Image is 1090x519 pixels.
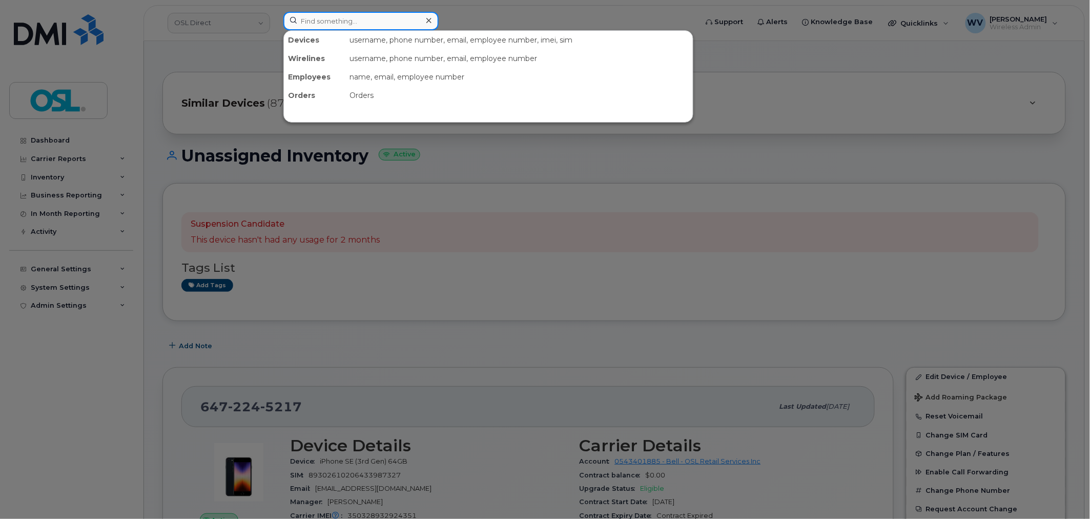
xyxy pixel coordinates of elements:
[345,49,693,68] div: username, phone number, email, employee number
[284,31,345,49] div: Devices
[345,31,693,49] div: username, phone number, email, employee number, imei, sim
[284,86,345,105] div: Orders
[345,68,693,86] div: name, email, employee number
[284,68,345,86] div: Employees
[345,86,693,105] div: Orders
[284,49,345,68] div: Wirelines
